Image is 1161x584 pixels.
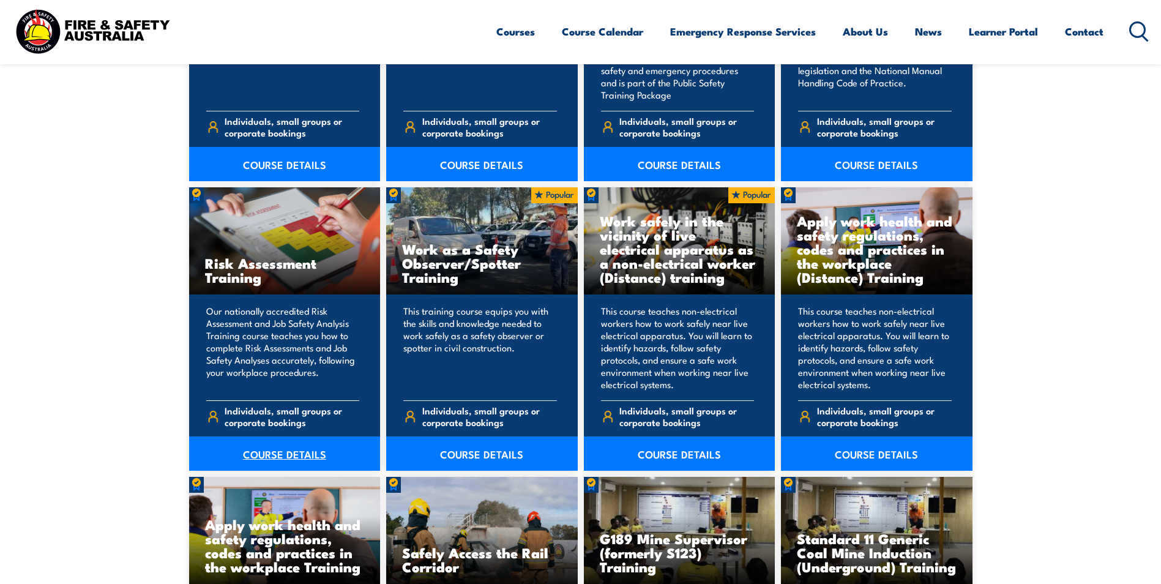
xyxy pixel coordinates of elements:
a: About Us [843,15,888,48]
a: COURSE DETAILS [386,147,578,181]
p: This course teaches non-electrical workers how to work safely near live electrical apparatus. You... [601,305,755,391]
a: Courses [496,15,535,48]
span: Individuals, small groups or corporate bookings [225,115,359,138]
h3: Standard 11 Generic Coal Mine Induction (Underground) Training [797,531,957,574]
a: Emergency Response Services [670,15,816,48]
h3: Apply work health and safety regulations, codes and practices in the workplace (Distance) Training [797,214,957,284]
span: Individuals, small groups or corporate bookings [422,115,557,138]
a: COURSE DETAILS [781,147,972,181]
span: Individuals, small groups or corporate bookings [619,115,754,138]
h3: Apply work health and safety regulations, codes and practices in the workplace Training [205,517,365,574]
a: COURSE DETAILS [189,147,381,181]
a: COURSE DETAILS [781,436,972,471]
a: Contact [1065,15,1103,48]
a: News [915,15,942,48]
p: This training course equips you with the skills and knowledge needed to work safely as a safety o... [403,305,557,391]
span: Individuals, small groups or corporate bookings [422,405,557,428]
h3: Safely Access the Rail Corridor [402,545,562,574]
a: COURSE DETAILS [189,436,381,471]
h3: G189 Mine Supervisor (formerly S123) Training [600,531,760,574]
p: This course teaches non-electrical workers how to work safely near live electrical apparatus. You... [798,305,952,391]
a: COURSE DETAILS [386,436,578,471]
a: Learner Portal [969,15,1038,48]
span: Individuals, small groups or corporate bookings [817,115,952,138]
p: Our nationally accredited Risk Assessment and Job Safety Analysis Training course teaches you how... [206,305,360,391]
a: COURSE DETAILS [584,147,775,181]
span: Individuals, small groups or corporate bookings [817,405,952,428]
h3: Work as a Safety Observer/Spotter Training [402,242,562,284]
a: Course Calendar [562,15,643,48]
span: Individuals, small groups or corporate bookings [619,405,754,428]
a: COURSE DETAILS [584,436,775,471]
span: Individuals, small groups or corporate bookings [225,405,359,428]
h3: Risk Assessment Training [205,256,365,284]
h3: Work safely in the vicinity of live electrical apparatus as a non-electrical worker (Distance) tr... [600,214,760,284]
